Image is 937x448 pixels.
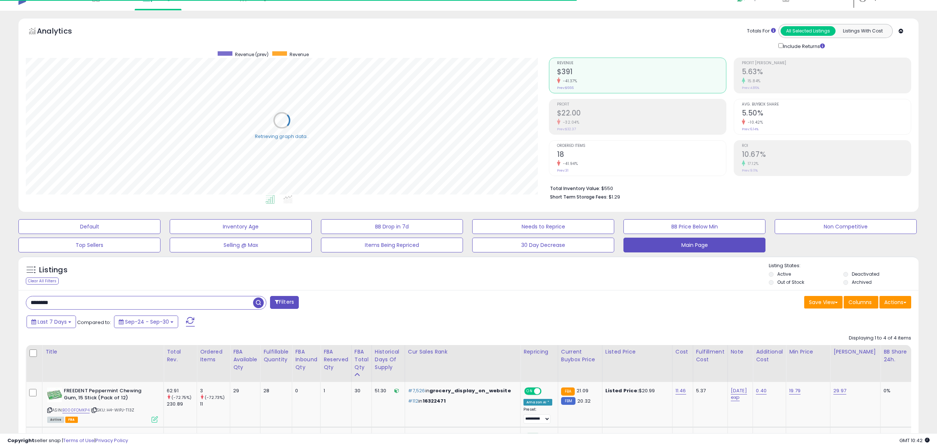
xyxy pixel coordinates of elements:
a: 24.97 [833,433,847,440]
span: ROI [742,144,911,148]
div: Fulfillment Cost [696,348,725,363]
button: Non Competitive [775,219,917,234]
a: 11.46 [675,387,686,394]
a: [DATE] exp [731,387,747,401]
div: Total Rev. [167,348,194,363]
small: Prev: 6.14% [742,127,758,131]
h2: $22.00 [557,109,726,119]
button: Inventory Age [170,219,312,234]
small: -41.94% [560,161,578,166]
div: 30 [355,387,366,394]
b: FREEDENT Peppermint Chewing Gum, 15 Stick (Pack of 12) [64,387,153,403]
span: #41,942 [408,433,428,440]
span: Columns [848,299,872,306]
div: Preset: [523,407,552,424]
div: Fulfillable Quantity [263,348,289,363]
div: Include Returns [773,42,834,50]
label: Out of Stock [777,279,804,285]
button: 30 Day Decrease [472,238,614,252]
div: Min Price [789,348,827,356]
label: Active [777,271,791,277]
strong: Copyright [7,437,34,444]
small: FBM [561,397,575,405]
button: Last 7 Days [27,316,76,328]
div: 62.91 [167,387,197,394]
span: Ordered Items [557,144,726,148]
a: 11.46 [675,433,686,440]
label: Deactivated [852,271,879,277]
div: 0 [295,387,315,394]
div: FBA Available Qty [233,348,257,371]
span: $1.29 [609,193,620,200]
h2: 5.63% [742,68,911,77]
span: FBA [65,417,78,423]
div: Listed Price [605,348,669,356]
button: Default [18,219,160,234]
div: Additional Cost [756,348,783,363]
div: FBA inbound Qty [295,348,317,371]
small: Prev: 4.86% [742,86,759,90]
a: Terms of Use [63,437,94,444]
h2: 5.50% [742,109,911,119]
span: Profit [557,103,726,107]
span: grocery_display_on_website [429,387,511,394]
p: in [408,398,515,404]
button: Listings With Cost [835,26,890,36]
b: Total Inventory Value: [550,185,600,192]
button: Columns [844,296,878,309]
p: in [408,387,515,394]
span: Revenue [557,61,726,65]
div: Retrieving graph data.. [255,133,309,139]
div: Ordered Items [200,348,227,363]
div: 1 [324,387,346,394]
div: FBA Total Qty [355,348,369,371]
button: All Selected Listings [781,26,836,36]
span: 16322471 [423,397,446,404]
label: Archived [852,279,872,285]
span: 20.32 [577,397,591,404]
div: Totals For [747,28,776,35]
button: Filters [270,296,299,309]
a: 19.79 [789,387,801,394]
a: 29.97 [833,387,846,394]
img: 51rhkkUnQpL._SL40_.jpg [47,387,62,402]
button: Items Being Repriced [321,238,463,252]
b: Listed Price: [605,387,639,394]
span: ON [525,388,534,394]
h5: Listings [39,265,68,275]
small: 15.84% [745,78,761,84]
small: -32.04% [560,120,580,125]
span: OFF [540,388,552,394]
div: Repricing [523,348,555,356]
span: grocery_display_on_website [432,433,514,440]
div: Clear All Filters [26,278,59,285]
button: Top Sellers [18,238,160,252]
span: #7,526 [408,387,425,394]
div: Displaying 1 to 4 of 4 items [849,335,911,342]
div: BB Share 24h. [884,348,910,363]
div: Amazon AI * [523,399,552,406]
span: | SKU: H4-WIPJ-T13Z [91,407,134,413]
div: FBA Reserved Qty [324,348,348,371]
h5: Analytics [37,26,86,38]
small: (-72.73%) [205,394,225,400]
button: Selling @ Max [170,238,312,252]
button: Needs to Reprice [472,219,614,234]
small: Prev: $666 [557,86,574,90]
span: Sep-24 - Sep-30 [125,318,169,325]
li: $550 [550,183,906,192]
span: Profit [PERSON_NAME] [742,61,911,65]
span: #112 [408,397,419,404]
small: Prev: 31 [557,168,568,173]
p: Listing States: [769,262,919,269]
button: Sep-24 - Sep-30 [114,316,178,328]
div: Historical Days Of Supply [375,348,402,371]
span: 21.87 [577,433,588,440]
small: (-72.75%) [172,394,191,400]
button: BB Price Below Min [623,219,765,234]
span: All listings currently available for purchase on Amazon [47,417,64,423]
a: 0.40 [756,433,767,440]
button: BB Drop in 7d [321,219,463,234]
a: N/A [731,433,740,440]
button: Actions [879,296,911,309]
